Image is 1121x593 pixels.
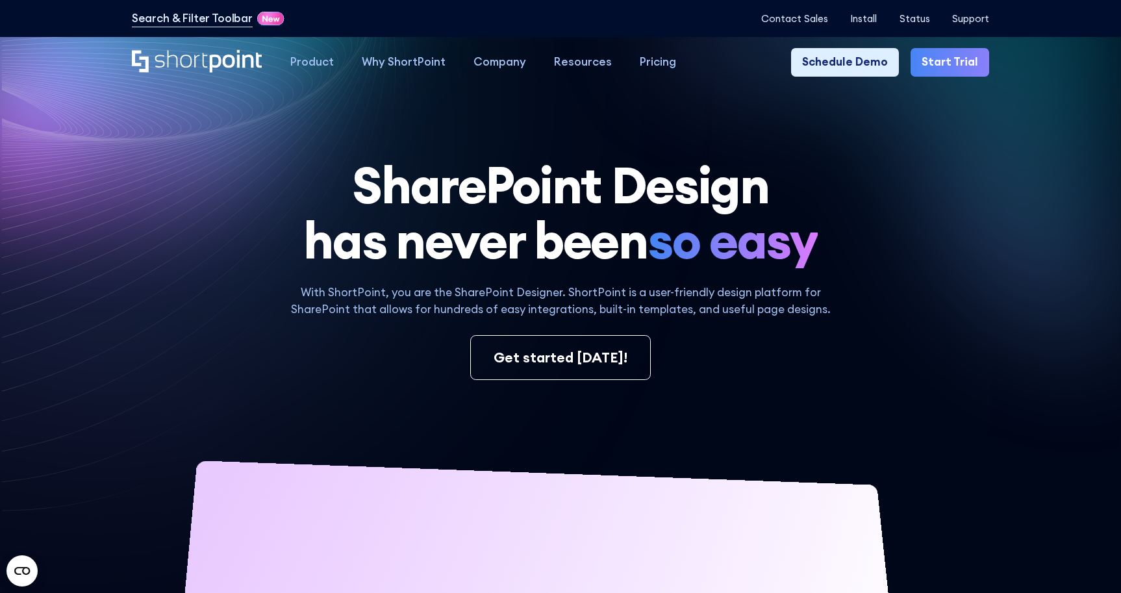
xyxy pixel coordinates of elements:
div: Get started [DATE]! [494,347,627,368]
a: Get started [DATE]! [470,335,650,380]
a: Home [132,50,262,75]
span: so easy [648,212,818,268]
a: Product [276,48,347,76]
h1: SharePoint Design has never been [132,157,989,268]
a: Company [459,48,540,76]
a: Install [850,13,877,25]
a: Start Trial [911,48,990,76]
p: With ShortPoint, you are the SharePoint Designer. ShortPoint is a user-friendly design platform f... [277,284,844,318]
div: Pricing [640,54,676,71]
div: Company [473,54,526,71]
div: Product [290,54,334,71]
a: Resources [540,48,625,76]
a: Search & Filter Toolbar [132,10,253,27]
a: Pricing [626,48,690,76]
div: Why ShortPoint [362,54,446,71]
a: Why ShortPoint [347,48,459,76]
a: Support [952,13,989,25]
button: Open CMP widget [6,555,38,587]
a: Schedule Demo [791,48,900,76]
a: Status [900,13,930,25]
a: Contact Sales [761,13,828,25]
div: Resources [554,54,612,71]
iframe: Chat Widget [1056,531,1121,593]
